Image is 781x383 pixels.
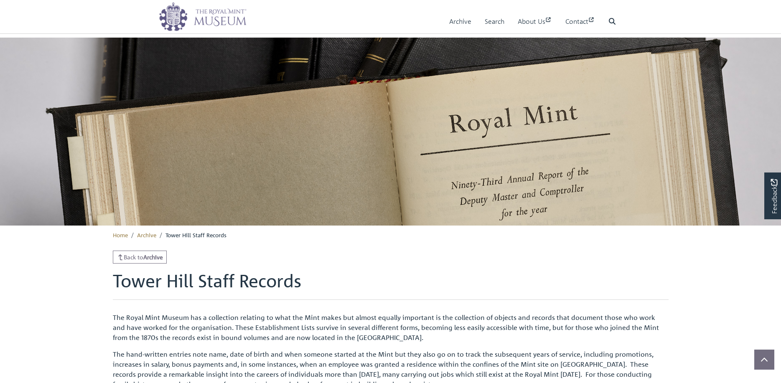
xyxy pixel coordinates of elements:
[449,10,471,33] a: Archive
[165,231,226,238] span: Tower Hill Staff Records
[137,231,156,238] a: Archive
[565,10,595,33] a: Contact
[485,10,504,33] a: Search
[769,179,779,213] span: Feedback
[143,253,163,261] strong: Archive
[754,350,774,370] button: Scroll to top
[113,270,669,299] h1: Tower Hill Staff Records
[113,312,669,342] p: The Royal Mint Museum has a collection relating to what the Mint makes but almost equally importa...
[159,2,247,31] img: logo_wide.png
[764,172,781,219] a: Would you like to provide feedback?
[518,10,552,33] a: About Us
[113,251,167,264] a: Back toArchive
[113,231,128,238] a: Home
